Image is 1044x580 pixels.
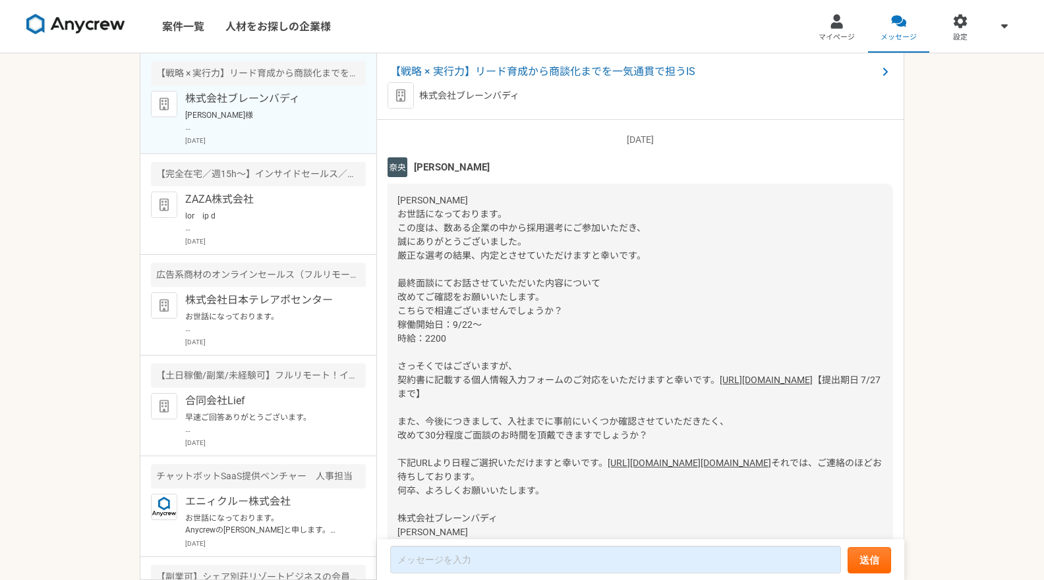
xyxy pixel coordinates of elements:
img: default_org_logo-42cde973f59100197ec2c8e796e4974ac8490bb5b08a0eb061ff975e4574aa76.png [151,393,177,419]
img: logo_text_blue_01.png [151,494,177,520]
img: default_org_logo-42cde973f59100197ec2c8e796e4974ac8490bb5b08a0eb061ff975e4574aa76.png [388,82,414,109]
a: [URL][DOMAIN_NAME] [720,375,813,385]
p: お世話になっております。 プロフィール拝見してとても魅力的なご経歴で、 ぜひ一度、弊社面談をお願いできないでしょうか？ [URL][DOMAIN_NAME][DOMAIN_NAME] 当社ですが... [185,311,348,334]
p: [DATE] [185,337,366,347]
p: [PERSON_NAME]様 お世話になっております。 スラックの招待よろしくお願いします。 引き続きよろしくお願いします。 [185,109,348,133]
span: 【戦略 × 実行力】リード育成から商談化までを一気通貫で担うIS [390,64,877,80]
div: チャットボットSaaS提供ベンチャー 人事担当 [151,464,366,488]
p: ZAZA株式会社 [185,192,348,207]
img: default_org_logo-42cde973f59100197ec2c8e796e4974ac8490bb5b08a0eb061ff975e4574aa76.png [151,292,177,319]
p: [DATE] [185,136,366,145]
span: [PERSON_NAME] [414,160,490,174]
p: 合同会社Lief [185,393,348,409]
p: [DATE] [185,539,366,548]
p: [DATE] [185,438,366,448]
span: メッセージ [881,32,917,43]
img: default_org_logo-42cde973f59100197ec2c8e796e4974ac8490bb5b08a0eb061ff975e4574aa76.png [151,91,177,117]
div: 【戦略 × 実行力】リード育成から商談化までを一気通貫で担うIS [151,61,366,86]
img: unnamed.png [388,157,407,177]
span: マイページ [819,32,855,43]
p: lor ip d sitametcons。 ADIPiscingelitse。 do、eiusmodtemporincididuntutlaboreetdo。 magnaaliquaenimad... [185,210,348,234]
img: default_org_logo-42cde973f59100197ec2c8e796e4974ac8490bb5b08a0eb061ff975e4574aa76.png [151,192,177,218]
span: 【提出期日 7/27まで】 また、今後につきまして、入社までに事前にいくつか確認させていただきたく、 改めて30分程度ご面談のお時間を頂戴できますでしょうか？ 下記URLより日程ご選択いただけま... [397,375,881,468]
img: 8DqYSo04kwAAAAASUVORK5CYII= [26,14,125,35]
p: エニィクルー株式会社 [185,494,348,510]
div: 広告系商材のオンラインセールス（フルリモート）募集 [151,263,366,287]
span: 設定 [953,32,968,43]
p: お世話になっております。 Anycrewの[PERSON_NAME]と申します。 本案件ですが、現在別の方で進んでいる案件となりますので、その方如何でのご案内とさせていただけますでしょうか？ 貴... [185,512,348,536]
p: 早速ご回答ありがとうございます。 一度、ご面談をさせて頂きたいと思いますので、候補日時を3つ程頂いてもよろしいでしょうか。 よろしくお願いします。 [185,411,348,435]
button: 送信 [848,547,891,573]
p: [DATE] [185,236,366,246]
p: 株式会社日本テレアポセンター [185,292,348,308]
p: 株式会社ブレーンバディ [419,89,519,103]
span: それでは、ご連絡のほどお待ちしております。 何卒、よろしくお願いいたします。 株式会社ブレーンバディ [PERSON_NAME] [397,458,882,537]
a: [URL][DOMAIN_NAME][DOMAIN_NAME] [608,458,771,468]
p: [DATE] [388,133,893,147]
div: 【土日稼働/副業/未経験可】フルリモート！インサイドセールス募集（長期案件） [151,363,366,388]
div: 【完全在宅／週15h〜】インサイドセールス／業界トップクラスのBtoBサービス [151,162,366,186]
p: 株式会社ブレーンバディ [185,91,348,107]
span: [PERSON_NAME] お世話になっております。 この度は、数ある企業の中から採用選考にご参加いただき、 誠にありがとうございました。 厳正な選考の結果、内定とさせていただけますと幸いです。... [397,195,720,385]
